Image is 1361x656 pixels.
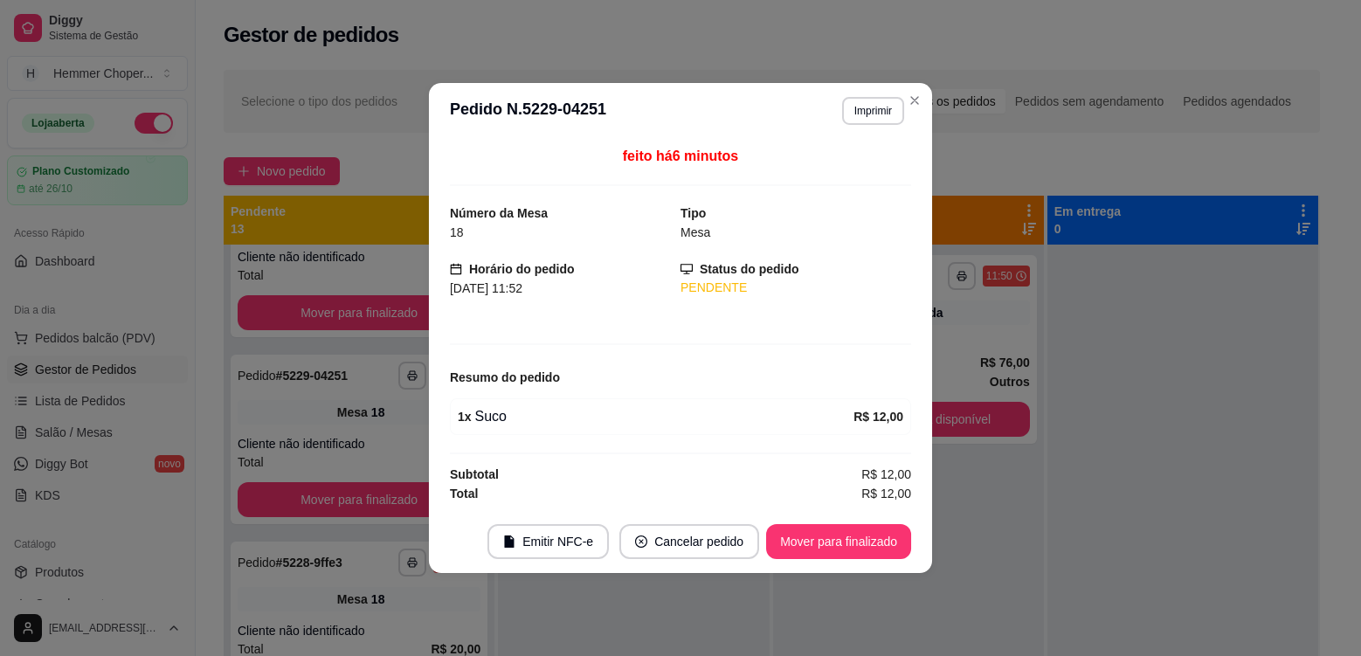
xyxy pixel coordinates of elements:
span: R$ 12,00 [861,465,911,484]
strong: 1 x [458,410,472,424]
strong: Resumo do pedido [450,370,560,384]
button: close-circleCancelar pedido [619,524,759,559]
span: Mesa [680,225,710,239]
button: Close [901,86,929,114]
span: feito há 6 minutos [623,148,738,163]
button: fileEmitir NFC-e [487,524,609,559]
strong: Status do pedido [700,262,799,276]
span: R$ 12,00 [861,484,911,503]
strong: Total [450,487,478,501]
span: file [503,535,515,548]
strong: R$ 12,00 [853,410,903,424]
strong: Horário do pedido [469,262,575,276]
span: close-circle [635,535,647,548]
div: PENDENTE [680,279,911,297]
span: [DATE] 11:52 [450,281,522,295]
span: calendar [450,263,462,275]
span: desktop [680,263,693,275]
div: Suco [458,406,853,427]
button: Imprimir [842,97,904,125]
button: Mover para finalizado [766,524,911,559]
strong: Subtotal [450,467,499,481]
strong: Tipo [680,206,706,220]
span: 18 [450,225,464,239]
h3: Pedido N. 5229-04251 [450,97,606,125]
strong: Número da Mesa [450,206,548,220]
